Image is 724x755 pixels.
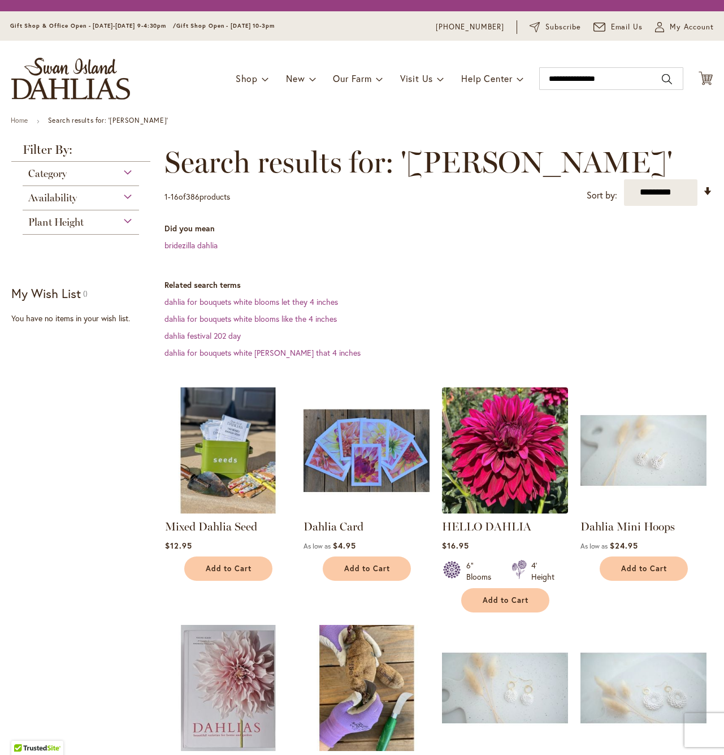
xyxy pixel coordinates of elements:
[304,505,430,516] a: Group shot of Dahlia Cards
[483,596,529,605] span: Add to Cart
[621,564,667,573] span: Add to Cart
[164,191,168,202] span: 1
[165,520,257,533] a: Mixed Dahlia Seed
[545,21,581,33] span: Subscribe
[344,564,391,573] span: Add to Cart
[28,216,84,228] span: Plant Height
[600,556,688,581] button: Add to Cart
[436,21,504,33] a: [PHONE_NUMBER]
[11,285,81,301] strong: My Wish List
[580,505,706,516] a: Dahlia Mini Hoops
[304,743,430,753] a: Dahlia Tuber Dividing Knife
[304,387,430,514] img: Group shot of Dahlia Cards
[466,560,498,583] div: 6" Blooms
[461,72,513,84] span: Help Center
[304,520,363,533] a: Dahlia Card
[164,145,673,179] span: Search results for: '[PERSON_NAME]'
[165,743,291,753] a: Dahlias by Naomi Slade - FRONT
[662,70,672,88] button: Search
[333,72,371,84] span: Our Farm
[165,540,192,551] span: $12.95
[206,564,252,573] span: Add to Cart
[580,743,706,753] a: Large Dahlia Dangle Earrings
[333,540,356,551] span: $4.95
[11,58,130,100] a: store logo
[442,505,568,516] a: Hello Dahlia
[400,72,433,84] span: Visit Us
[8,715,40,747] iframe: Launch Accessibility Center
[323,556,411,581] button: Add to Cart
[164,296,338,307] a: dahlia for bouquets white blooms let they 4 inches
[11,313,158,324] div: You have no items in your wish list.
[164,279,713,291] dt: Related search terms
[580,625,706,751] img: Large Dahlia Dangle Earrings
[304,542,331,550] span: As low as
[610,540,638,551] span: $24.95
[580,387,706,514] img: Dahlia Mini Hoops
[164,240,218,251] a: bridezilla dahlia
[164,347,361,358] a: dahlia for bouquets white [PERSON_NAME] that 4 inches
[442,540,469,551] span: $16.95
[531,560,554,583] div: 4' Height
[461,588,549,612] button: Add to Cart
[442,520,531,533] a: HELLO DAHLIA
[48,116,168,124] strong: Search results for: '[PERSON_NAME]'
[442,743,568,753] a: Small Dahlia Dangle Earrings
[442,387,568,514] img: Hello Dahlia
[580,542,608,550] span: As low as
[28,192,77,204] span: Availability
[10,22,176,29] span: Gift Shop & Office Open - [DATE]-[DATE] 9-4:30pm /
[28,167,67,180] span: Category
[164,188,230,206] p: - of products
[165,625,291,751] img: Dahlias by Naomi Slade - FRONT
[11,144,150,162] strong: Filter By:
[171,191,179,202] span: 16
[670,21,714,33] span: My Account
[236,72,258,84] span: Shop
[286,72,305,84] span: New
[164,330,241,341] a: dahlia festival 202 day
[164,313,337,324] a: dahlia for bouquets white blooms like the 4 inches
[165,505,291,516] a: Mixed Dahlia Seed
[184,556,272,581] button: Add to Cart
[442,625,568,751] img: Small Dahlia Dangle Earrings
[580,520,675,533] a: Dahlia Mini Hoops
[587,185,617,206] label: Sort by:
[611,21,643,33] span: Email Us
[164,223,713,234] dt: Did you mean
[165,387,291,514] img: Mixed Dahlia Seed
[530,21,581,33] a: Subscribe
[11,116,28,124] a: Home
[655,21,714,33] button: My Account
[304,625,430,751] img: Dahlia Tuber Dividing Knife
[186,191,200,202] span: 386
[176,22,275,29] span: Gift Shop Open - [DATE] 10-3pm
[593,21,643,33] a: Email Us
